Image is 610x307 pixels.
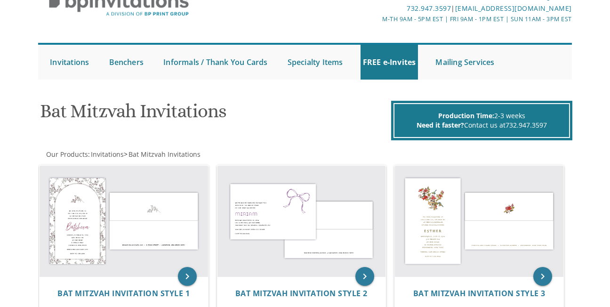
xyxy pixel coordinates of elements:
[40,166,208,276] img: Bat Mitzvah Invitation Style 1
[413,289,546,298] a: Bat Mitzvah Invitation Style 3
[235,289,368,298] a: Bat Mitzvah Invitation Style 2
[128,150,201,159] span: Bat Mitzvah Invitations
[285,45,345,80] a: Specialty Items
[455,4,572,13] a: [EMAIL_ADDRESS][DOMAIN_NAME]
[361,45,418,80] a: FREE e-Invites
[417,121,464,129] span: Need it faster?
[393,103,570,138] div: 2-3 weeks Contact us at
[128,150,201,159] a: Bat Mitzvah Invitations
[235,288,368,299] span: Bat Mitzvah Invitation Style 2
[161,45,270,80] a: Informals / Thank You Cards
[40,101,389,129] h1: Bat Mitzvah Invitations
[57,288,190,299] span: Bat Mitzvah Invitation Style 1
[48,45,91,80] a: Invitations
[45,150,88,159] a: Our Products
[217,3,572,14] div: |
[395,166,563,276] img: Bat Mitzvah Invitation Style 3
[91,150,124,159] span: Invitations
[438,111,494,120] span: Production Time:
[407,4,451,13] a: 732.947.3597
[355,267,374,286] a: keyboard_arrow_right
[533,267,552,286] a: keyboard_arrow_right
[38,150,305,159] div: :
[124,150,201,159] span: >
[107,45,146,80] a: Benchers
[433,45,497,80] a: Mailing Services
[217,166,386,276] img: Bat Mitzvah Invitation Style 2
[90,150,124,159] a: Invitations
[413,288,546,299] span: Bat Mitzvah Invitation Style 3
[178,267,197,286] a: keyboard_arrow_right
[57,289,190,298] a: Bat Mitzvah Invitation Style 1
[217,14,572,24] div: M-Th 9am - 5pm EST | Fri 9am - 1pm EST | Sun 11am - 3pm EST
[506,121,547,129] a: 732.947.3597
